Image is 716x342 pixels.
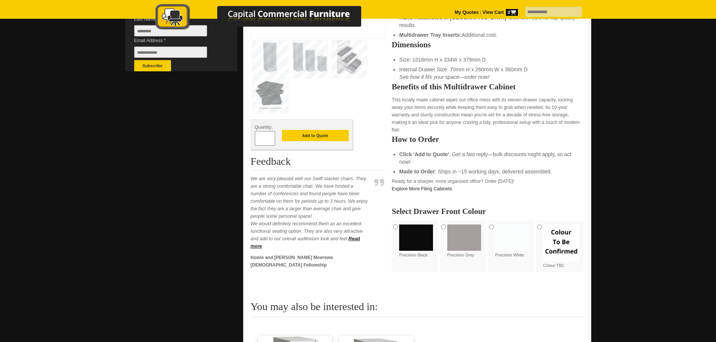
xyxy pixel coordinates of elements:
p: We are very pleased with our Swift stacker chairs. They are a strong comfortable chair. We have h... [251,175,371,250]
label: Precision Black [399,224,436,258]
strong: Made to Order [399,169,435,175]
label: Colour TBC [543,224,580,268]
a: View Cart0 [481,10,518,15]
strong: Multidrawer Tray Inserts: [399,32,462,38]
img: Precision Grey [447,224,481,251]
img: Capital Commercial Furniture Logo [135,4,398,31]
span: Email Address * [134,37,218,44]
a: Explore More Filing Cabinets [392,186,452,191]
li: : Built with care for top-quality results. [399,14,576,29]
p: Ready for a sharper, more organised office? Order [DATE]! [392,178,583,193]
h2: Select Drawer Front Colour [392,208,583,215]
strong: Click 'Add to Quote' [399,151,449,157]
button: Add to Quote [282,130,349,141]
span: Last Name * [134,15,218,23]
li: Internal Drawer Size: 70mm H x 260mm W x 360mm D [399,66,576,81]
a: Read more [251,236,360,249]
label: Precision White [495,224,532,258]
strong: View Cart [483,10,518,15]
h2: Benefits of this Multidrawer Cabinet [392,83,583,90]
p: This locally made cabinet wipes out office mess with its eleven-drawer capacity, locking away you... [392,96,583,134]
img: Colour TBC [543,224,580,261]
img: Precision White [495,224,529,251]
a: My Quotes [455,10,479,15]
li: : Get a fast reply—bulk discounts might apply, so act now! [399,151,576,166]
span: Quantity: [255,125,273,130]
button: Subscribe [134,60,171,71]
h2: How to Order [392,136,583,143]
span: 0 [506,9,518,16]
li: Size: 1016mm H x 334W x 379mm D [399,56,576,63]
li: : Ships in ~15 working days, delivered assembled. [399,168,576,175]
h2: Feedback [251,156,386,170]
img: Precision Black [399,224,433,251]
p: Howie and [PERSON_NAME] Moerewa [DEMOGRAPHIC_DATA] Fellowship [251,254,371,269]
h2: You may also be interested in: [251,301,584,317]
label: Precision Grey [447,224,484,258]
h2: Dimensions [392,41,583,48]
a: Capital Commercial Furniture Logo [135,4,398,33]
li: Additional cost. [399,31,576,39]
em: See how it fits your space—order now! [399,74,489,80]
input: Last Name * [134,25,207,36]
input: Email Address * [134,47,207,58]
